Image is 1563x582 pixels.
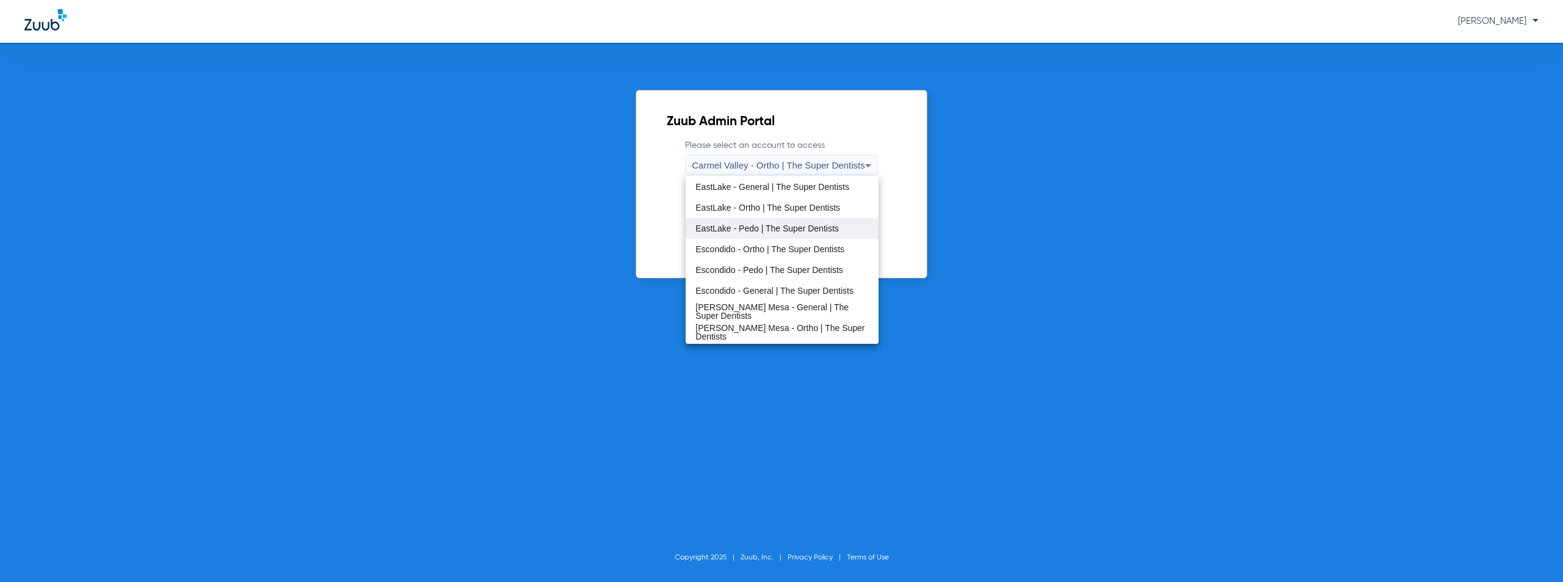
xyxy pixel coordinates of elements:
[695,286,854,295] span: Escondido - General | The Super Dentists
[695,303,868,320] span: [PERSON_NAME] Mesa - General | The Super Dentists
[695,224,839,233] span: EastLake - Pedo | The Super Dentists
[695,245,844,253] span: Escondido - Ortho | The Super Dentists
[1502,523,1563,582] iframe: Chat Widget
[695,203,840,212] span: EastLake - Ortho | The Super Dentists
[695,183,849,191] span: EastLake - General | The Super Dentists
[695,324,868,341] span: [PERSON_NAME] Mesa - Ortho | The Super Dentists
[695,266,843,274] span: Escondido - Pedo | The Super Dentists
